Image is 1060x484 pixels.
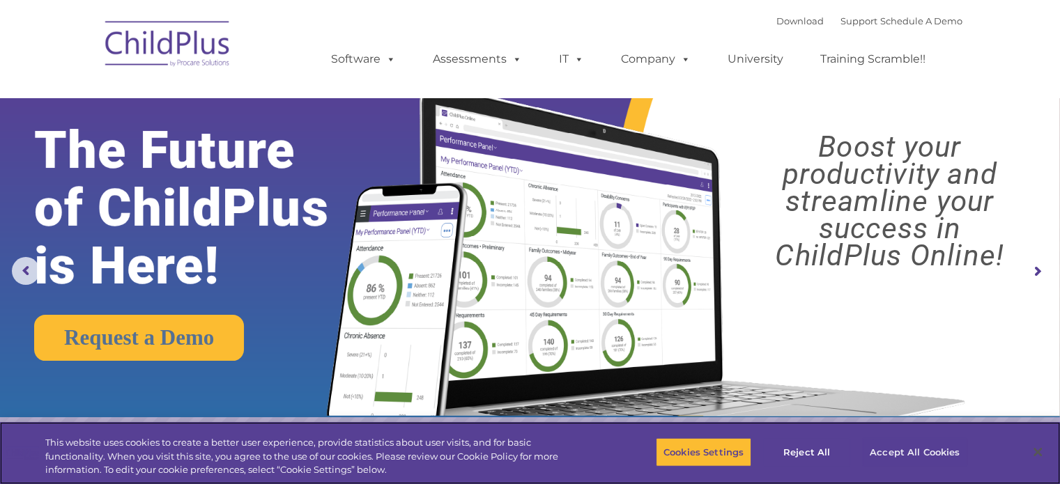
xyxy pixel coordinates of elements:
[806,45,939,73] a: Training Scramble!!
[98,11,238,81] img: ChildPlus by Procare Solutions
[194,149,253,159] span: Phone number
[732,133,1047,269] rs-layer: Boost your productivity and streamline your success in ChildPlus Online!
[714,45,797,73] a: University
[763,437,850,467] button: Reject All
[419,45,536,73] a: Assessments
[194,92,236,102] span: Last name
[607,45,705,73] a: Company
[45,436,583,477] div: This website uses cookies to create a better user experience, provide statistics about user visit...
[656,437,751,467] button: Cookies Settings
[862,437,967,467] button: Accept All Cookies
[34,315,244,361] a: Request a Demo
[840,15,877,26] a: Support
[776,15,824,26] a: Download
[34,121,373,295] rs-layer: The Future of ChildPlus is Here!
[317,45,410,73] a: Software
[776,15,962,26] font: |
[545,45,598,73] a: IT
[880,15,962,26] a: Schedule A Demo
[1022,437,1053,467] button: Close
